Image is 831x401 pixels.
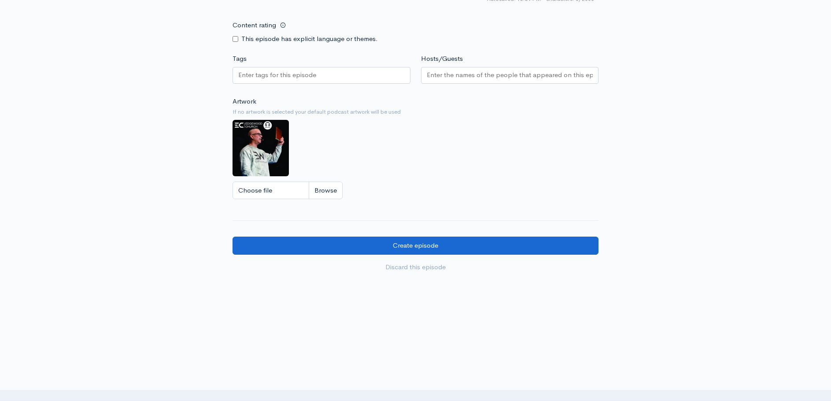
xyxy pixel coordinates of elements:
label: Hosts/Guests [421,54,463,64]
label: Artwork [233,97,256,107]
a: Discard this episode [233,258,598,276]
label: This episode has explicit language or themes. [241,34,378,44]
input: Enter the names of the people that appeared on this episode [427,70,593,80]
small: If no artwork is selected your default podcast artwork will be used [233,108,598,116]
label: Tags [233,54,247,64]
label: Content rating [233,16,276,34]
input: Enter tags for this episode [238,70,318,80]
input: Create episode [233,237,598,255]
